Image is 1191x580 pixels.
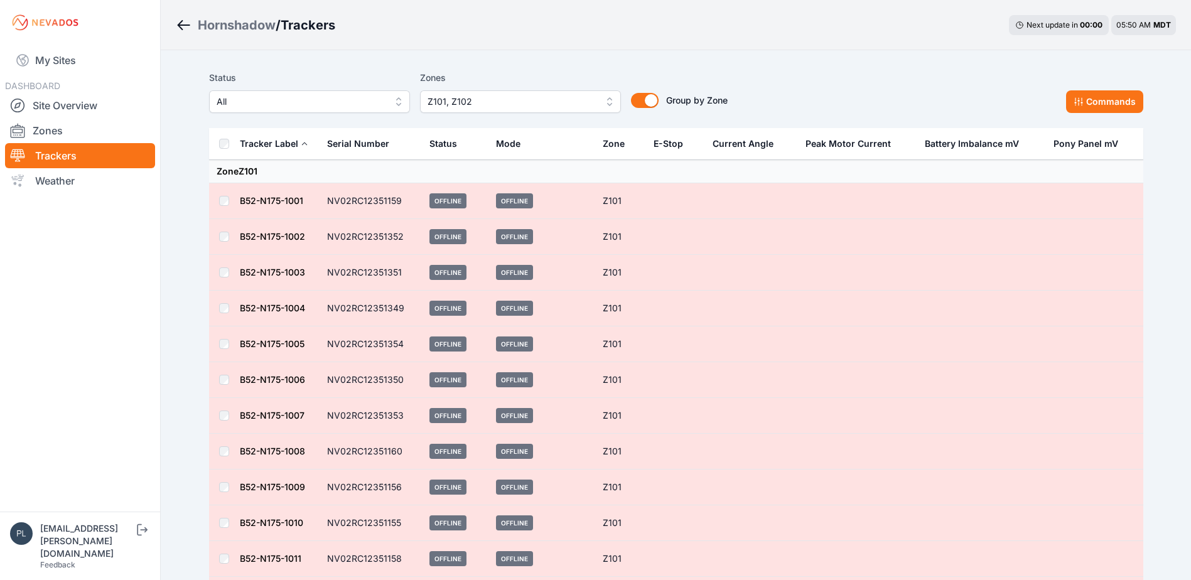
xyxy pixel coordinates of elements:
[595,505,646,541] td: Z101
[429,444,466,459] span: Offline
[429,336,466,352] span: Offline
[320,541,422,577] td: NV02RC12351158
[10,522,33,545] img: plsmith@sundt.com
[420,70,621,85] label: Zones
[595,541,646,577] td: Z101
[240,231,305,242] a: B52-N175-1002
[327,137,389,150] div: Serial Number
[496,515,533,530] span: Offline
[320,434,422,470] td: NV02RC12351160
[240,553,301,564] a: B52-N175-1011
[240,267,305,277] a: B52-N175-1003
[240,446,305,456] a: B52-N175-1008
[320,183,422,219] td: NV02RC12351159
[925,129,1029,159] button: Battery Imbalance mV
[240,137,298,150] div: Tracker Label
[420,90,621,113] button: Z101, Z102
[496,408,533,423] span: Offline
[595,398,646,434] td: Z101
[496,551,533,566] span: Offline
[496,129,531,159] button: Mode
[595,255,646,291] td: Z101
[595,470,646,505] td: Z101
[654,129,693,159] button: E-Stop
[198,16,276,34] a: Hornshadow
[240,481,305,492] a: B52-N175-1009
[429,265,466,280] span: Offline
[5,118,155,143] a: Zones
[496,193,533,208] span: Offline
[603,137,625,150] div: Zone
[1153,20,1171,30] span: MDT
[276,16,281,34] span: /
[209,90,410,113] button: All
[1080,20,1102,30] div: 00 : 00
[5,45,155,75] a: My Sites
[429,129,467,159] button: Status
[925,137,1019,150] div: Battery Imbalance mV
[320,255,422,291] td: NV02RC12351351
[1066,90,1143,113] button: Commands
[429,301,466,316] span: Offline
[595,362,646,398] td: Z101
[320,398,422,434] td: NV02RC12351353
[654,137,683,150] div: E-Stop
[320,362,422,398] td: NV02RC12351350
[240,338,304,349] a: B52-N175-1005
[713,137,773,150] div: Current Angle
[666,95,728,105] span: Group by Zone
[1054,137,1118,150] div: Pony Panel mV
[429,515,466,530] span: Offline
[496,137,520,150] div: Mode
[595,291,646,326] td: Z101
[429,551,466,566] span: Offline
[240,517,303,528] a: B52-N175-1010
[10,13,80,33] img: Nevados
[595,326,646,362] td: Z101
[209,160,1143,183] td: Zone Z101
[40,522,134,560] div: [EMAIL_ADDRESS][PERSON_NAME][DOMAIN_NAME]
[496,265,533,280] span: Offline
[429,480,466,495] span: Offline
[1116,20,1151,30] span: 05:50 AM
[240,410,304,421] a: B52-N175-1007
[320,505,422,541] td: NV02RC12351155
[5,168,155,193] a: Weather
[320,470,422,505] td: NV02RC12351156
[496,229,533,244] span: Offline
[496,444,533,459] span: Offline
[240,303,305,313] a: B52-N175-1004
[240,374,305,385] a: B52-N175-1006
[496,480,533,495] span: Offline
[603,129,635,159] button: Zone
[1027,20,1078,30] span: Next update in
[428,94,596,109] span: Z101, Z102
[5,143,155,168] a: Trackers
[217,94,385,109] span: All
[713,129,784,159] button: Current Angle
[806,129,901,159] button: Peak Motor Current
[429,137,457,150] div: Status
[320,326,422,362] td: NV02RC12351354
[595,434,646,470] td: Z101
[320,219,422,255] td: NV02RC12351352
[327,129,399,159] button: Serial Number
[496,336,533,352] span: Offline
[429,408,466,423] span: Offline
[40,560,75,569] a: Feedback
[5,80,60,91] span: DASHBOARD
[240,195,303,206] a: B52-N175-1001
[496,372,533,387] span: Offline
[806,137,891,150] div: Peak Motor Current
[595,183,646,219] td: Z101
[429,372,466,387] span: Offline
[320,291,422,326] td: NV02RC12351349
[176,9,335,41] nav: Breadcrumb
[429,229,466,244] span: Offline
[209,70,410,85] label: Status
[595,219,646,255] td: Z101
[496,301,533,316] span: Offline
[281,16,335,34] h3: Trackers
[240,129,308,159] button: Tracker Label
